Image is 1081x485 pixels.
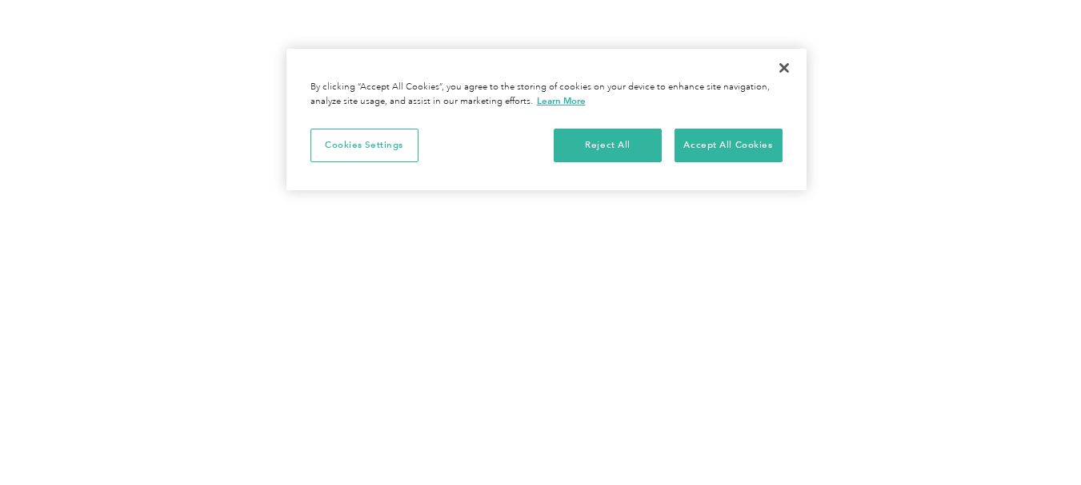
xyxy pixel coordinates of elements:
a: More information about your privacy, opens in a new tab [537,95,586,106]
div: By clicking “Accept All Cookies”, you agree to the storing of cookies on your device to enhance s... [310,81,783,109]
button: Close [767,50,802,85]
button: Accept All Cookies [675,129,783,162]
div: Cookie banner [286,49,807,190]
button: Cookies Settings [310,129,418,162]
div: Privacy [286,49,807,190]
button: Reject All [554,129,662,162]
